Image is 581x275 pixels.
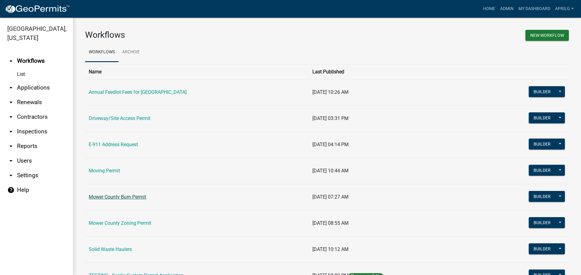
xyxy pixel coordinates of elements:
[529,217,555,228] button: Builder
[529,191,555,202] button: Builder
[7,143,15,150] i: arrow_drop_down
[89,115,150,121] a: Driveway/Site Access Permit
[529,112,555,123] button: Builder
[89,168,120,174] a: Moving Permit
[312,246,349,252] span: [DATE] 10:12 AM
[529,139,555,150] button: Builder
[312,194,349,200] span: [DATE] 07:27 AM
[529,243,555,254] button: Builder
[85,30,322,40] h3: Workflows
[7,84,15,91] i: arrow_drop_down
[309,64,475,79] th: Last Published
[85,64,309,79] th: Name
[89,142,138,147] a: E-911 Address Request
[89,220,151,226] a: Mower County Zoning Permit
[7,128,15,135] i: arrow_drop_down
[529,86,555,97] button: Builder
[529,165,555,176] button: Builder
[525,30,569,41] button: New Workflow
[119,43,143,62] a: Archive
[7,186,15,194] i: help
[312,142,349,147] span: [DATE] 04:14 PM
[89,194,146,200] a: Mower County Burn Permit
[89,89,187,95] a: Annual Feedlot Fees for [GEOGRAPHIC_DATA]
[481,3,498,15] a: Home
[85,43,119,62] a: Workflows
[312,115,349,121] span: [DATE] 03:31 PM
[7,113,15,121] i: arrow_drop_down
[7,99,15,106] i: arrow_drop_down
[312,220,349,226] span: [DATE] 08:55 AM
[7,157,15,164] i: arrow_drop_down
[89,246,132,252] a: Solid Waste Haulers
[7,57,15,65] i: arrow_drop_up
[553,3,576,15] a: aprilg
[312,168,349,174] span: [DATE] 10:44 AM
[498,3,516,15] a: Admin
[516,3,553,15] a: My Dashboard
[312,89,349,95] span: [DATE] 10:26 AM
[7,172,15,179] i: arrow_drop_down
